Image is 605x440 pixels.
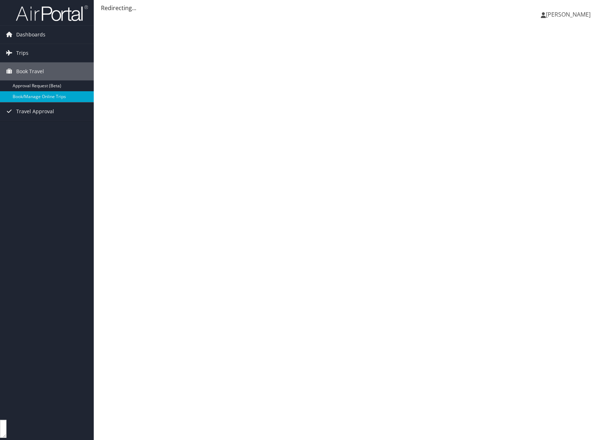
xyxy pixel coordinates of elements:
[16,5,88,22] img: airportal-logo.png
[16,44,28,62] span: Trips
[16,26,45,44] span: Dashboards
[546,10,591,18] span: [PERSON_NAME]
[16,62,44,80] span: Book Travel
[101,4,598,12] div: Redirecting...
[16,102,54,120] span: Travel Approval
[541,4,598,25] a: [PERSON_NAME]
